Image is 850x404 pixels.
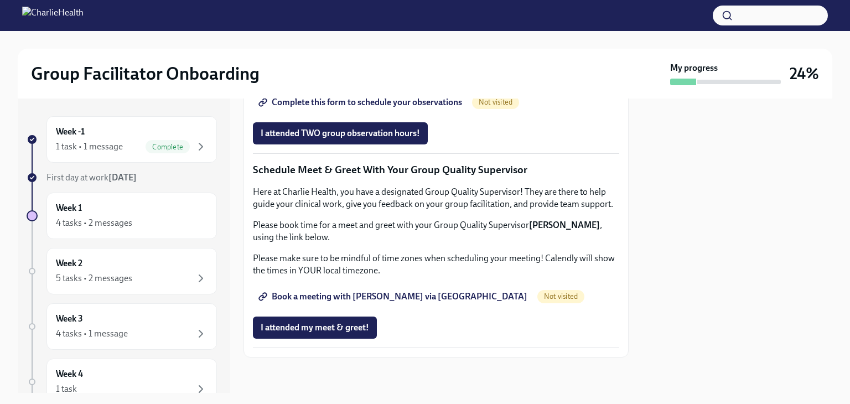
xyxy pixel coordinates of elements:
[253,317,377,339] button: I attended my meet & greet!
[108,172,137,183] strong: [DATE]
[253,163,619,177] p: Schedule Meet & Greet With Your Group Quality Supervisor
[253,122,428,144] button: I attended TWO group observation hours!
[537,292,584,301] span: Not visited
[56,126,85,138] h6: Week -1
[56,383,77,395] div: 1 task
[27,248,217,294] a: Week 25 tasks • 2 messages
[472,98,519,106] span: Not visited
[790,64,819,84] h3: 24%
[27,193,217,239] a: Week 14 tasks • 2 messages
[27,172,217,184] a: First day at work[DATE]
[22,7,84,24] img: CharlieHealth
[253,186,619,210] p: Here at Charlie Health, you have a designated Group Quality Supervisor! They are there to help gu...
[56,272,132,284] div: 5 tasks • 2 messages
[56,328,128,340] div: 4 tasks • 1 message
[46,172,137,183] span: First day at work
[253,91,470,113] a: Complete this form to schedule your observations
[253,286,535,308] a: Book a meeting with [PERSON_NAME] via [GEOGRAPHIC_DATA]
[27,116,217,163] a: Week -11 task • 1 messageComplete
[56,368,83,380] h6: Week 4
[56,313,83,325] h6: Week 3
[261,128,420,139] span: I attended TWO group observation hours!
[31,63,260,85] h2: Group Facilitator Onboarding
[261,97,462,108] span: Complete this form to schedule your observations
[253,252,619,277] p: Please make sure to be mindful of time zones when scheduling your meeting! Calendly will show the...
[27,303,217,350] a: Week 34 tasks • 1 message
[670,62,718,74] strong: My progress
[56,202,82,214] h6: Week 1
[56,141,123,153] div: 1 task • 1 message
[56,257,82,270] h6: Week 2
[146,143,190,151] span: Complete
[253,219,619,244] p: Please book time for a meet and greet with your Group Quality Supervisor , using the link below.
[56,217,132,229] div: 4 tasks • 2 messages
[261,322,369,333] span: I attended my meet & greet!
[261,291,527,302] span: Book a meeting with [PERSON_NAME] via [GEOGRAPHIC_DATA]
[529,220,600,230] strong: [PERSON_NAME]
